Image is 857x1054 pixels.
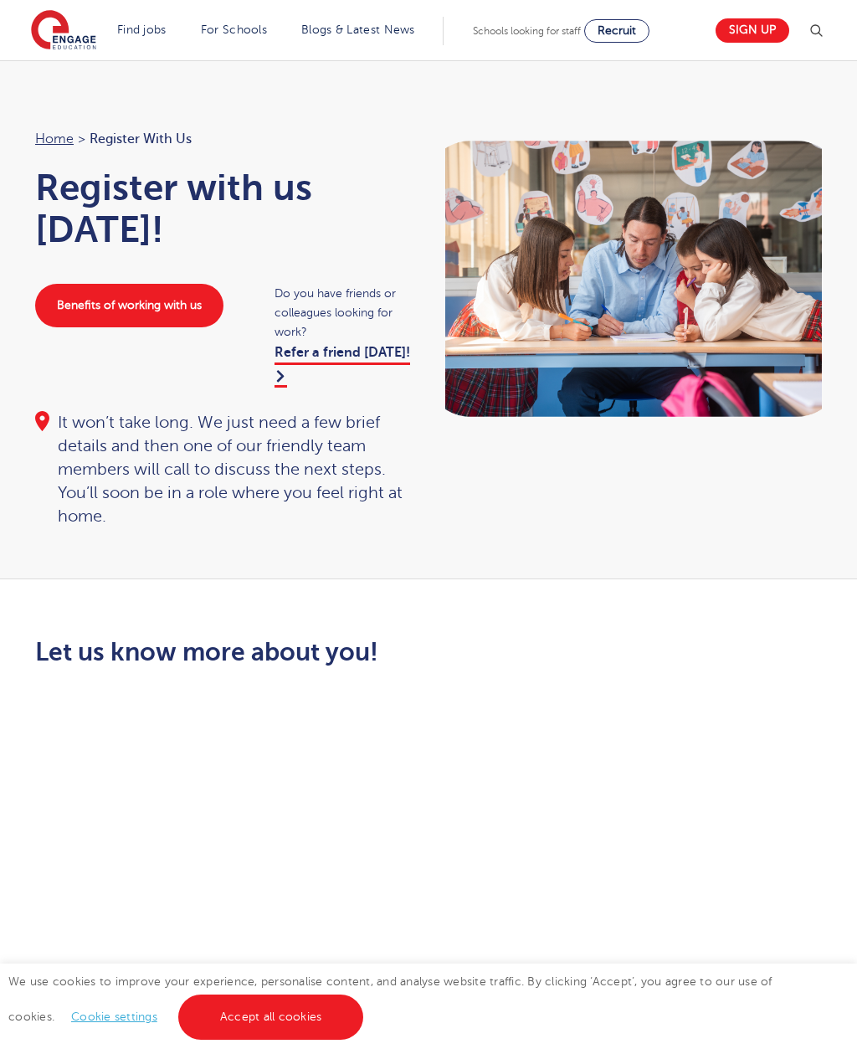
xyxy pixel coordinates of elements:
[31,10,96,52] img: Engage Education
[35,411,412,528] div: It won’t take long. We just need a few brief details and then one of our friendly team members wi...
[275,284,412,342] span: Do you have friends or colleagues looking for work?
[275,345,410,387] a: Refer a friend [DATE]!
[35,128,412,150] nav: breadcrumb
[78,131,85,147] span: >
[584,19,649,43] a: Recruit
[8,975,772,1023] span: We use cookies to improve your experience, personalise content, and analyse website traffic. By c...
[473,25,581,37] span: Schools looking for staff
[598,24,636,37] span: Recruit
[35,167,412,250] h1: Register with us [DATE]!
[35,638,552,666] h2: Let us know more about you!
[35,131,74,147] a: Home
[117,23,167,36] a: Find jobs
[90,128,192,150] span: Register with us
[35,284,223,327] a: Benefits of working with us
[301,23,415,36] a: Blogs & Latest News
[71,1010,157,1023] a: Cookie settings
[178,995,364,1040] a: Accept all cookies
[716,18,789,43] a: Sign up
[201,23,267,36] a: For Schools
